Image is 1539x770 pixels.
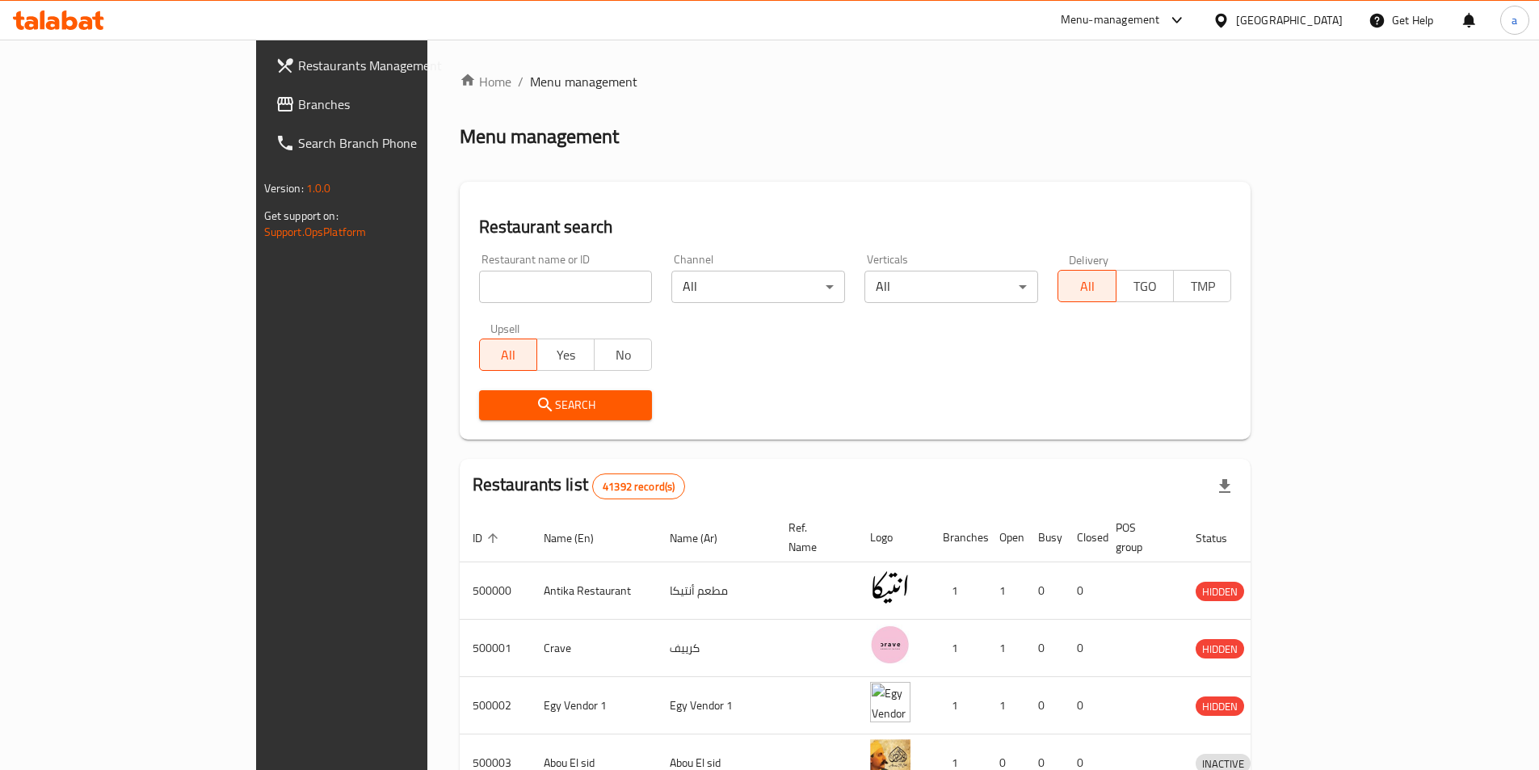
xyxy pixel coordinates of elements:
[788,518,838,557] span: Ref. Name
[544,343,588,367] span: Yes
[1025,620,1064,677] td: 0
[671,271,845,303] div: All
[1025,513,1064,562] th: Busy
[306,178,331,199] span: 1.0.0
[298,56,500,75] span: Restaurants Management
[1196,639,1244,658] div: HIDDEN
[986,677,1025,734] td: 1
[486,343,531,367] span: All
[1116,518,1163,557] span: POS group
[593,479,684,494] span: 41392 record(s)
[930,677,986,734] td: 1
[864,271,1038,303] div: All
[1064,562,1103,620] td: 0
[986,620,1025,677] td: 1
[531,677,657,734] td: Egy Vendor 1
[264,178,304,199] span: Version:
[1025,562,1064,620] td: 0
[1180,275,1225,298] span: TMP
[657,620,776,677] td: كرييف
[264,221,367,242] a: Support.OpsPlatform
[857,513,930,562] th: Logo
[1196,640,1244,658] span: HIDDEN
[1173,270,1231,302] button: TMP
[473,528,503,548] span: ID
[1236,11,1343,29] div: [GEOGRAPHIC_DATA]
[492,395,640,415] span: Search
[657,677,776,734] td: Egy Vendor 1
[264,205,338,226] span: Get support on:
[1025,677,1064,734] td: 0
[1196,528,1248,548] span: Status
[870,625,910,665] img: Crave
[479,339,537,371] button: All
[479,215,1232,239] h2: Restaurant search
[263,46,513,85] a: Restaurants Management
[1116,270,1174,302] button: TGO
[473,473,686,499] h2: Restaurants list
[594,339,652,371] button: No
[263,124,513,162] a: Search Branch Phone
[1064,620,1103,677] td: 0
[986,562,1025,620] td: 1
[536,339,595,371] button: Yes
[263,85,513,124] a: Branches
[986,513,1025,562] th: Open
[870,567,910,608] img: Antika Restaurant
[490,322,520,334] label: Upsell
[1196,697,1244,716] span: HIDDEN
[601,343,645,367] span: No
[531,562,657,620] td: Antika Restaurant
[657,562,776,620] td: مطعم أنتيكا
[1064,677,1103,734] td: 0
[930,562,986,620] td: 1
[870,682,910,722] img: Egy Vendor 1
[518,72,524,91] li: /
[1061,11,1160,30] div: Menu-management
[460,124,619,149] h2: Menu management
[479,390,653,420] button: Search
[1196,696,1244,716] div: HIDDEN
[1069,254,1109,265] label: Delivery
[1065,275,1109,298] span: All
[530,72,637,91] span: Menu management
[531,620,657,677] td: Crave
[298,95,500,114] span: Branches
[1064,513,1103,562] th: Closed
[1123,275,1167,298] span: TGO
[1196,583,1244,601] span: HIDDEN
[670,528,738,548] span: Name (Ar)
[460,72,1251,91] nav: breadcrumb
[930,513,986,562] th: Branches
[1058,270,1116,302] button: All
[592,473,685,499] div: Total records count
[1512,11,1517,29] span: a
[479,271,653,303] input: Search for restaurant name or ID..
[544,528,615,548] span: Name (En)
[1196,582,1244,601] div: HIDDEN
[1205,467,1244,506] div: Export file
[930,620,986,677] td: 1
[298,133,500,153] span: Search Branch Phone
